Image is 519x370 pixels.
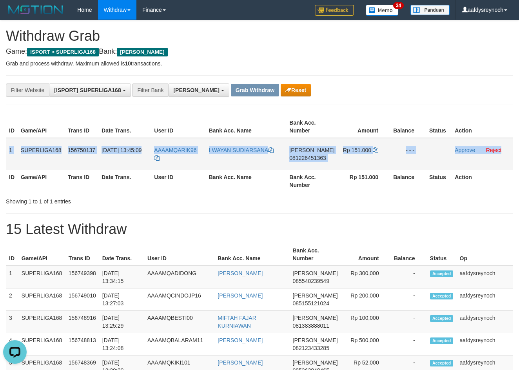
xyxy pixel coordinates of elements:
[65,116,98,138] th: Trans ID
[18,138,65,170] td: SUPERLIGA168
[338,170,390,192] th: Rp 151.000
[68,147,95,153] span: 156750137
[154,147,196,153] span: AAAAMQARIK96
[65,170,98,192] th: Trans ID
[457,243,513,266] th: Op
[98,116,151,138] th: Date Trans.
[125,60,131,67] strong: 10
[27,48,99,56] span: ISPORT > SUPERLIGA168
[98,170,151,192] th: Date Trans.
[18,288,65,311] td: SUPERLIGA168
[117,48,167,56] span: [PERSON_NAME]
[206,170,287,192] th: Bank Acc. Name
[373,147,378,153] a: Copy 151000 to clipboard
[6,4,65,16] img: MOTION_logo.png
[65,266,99,288] td: 156749398
[430,337,454,344] span: Accepted
[426,170,452,192] th: Status
[6,28,513,44] h1: Withdraw Grab
[18,311,65,333] td: SUPERLIGA168
[410,5,450,15] img: panduan.png
[144,243,214,266] th: User ID
[281,84,311,96] button: Reset
[102,147,142,153] span: [DATE] 13:45:09
[486,147,502,153] a: Reject
[391,288,427,311] td: -
[65,333,99,355] td: 156748813
[390,116,426,138] th: Balance
[154,147,196,161] a: AAAAMQARIK96
[293,359,338,366] span: [PERSON_NAME]
[6,288,18,311] td: 2
[452,170,513,192] th: Action
[393,2,404,9] span: 34
[6,138,18,170] td: 1
[173,87,219,93] span: [PERSON_NAME]
[341,311,391,333] td: Rp 100,000
[6,221,513,237] h1: 15 Latest Withdraw
[315,5,354,16] img: Feedback.jpg
[286,170,338,192] th: Bank Acc. Number
[144,288,214,311] td: AAAAMQCINDOJP16
[168,83,229,97] button: [PERSON_NAME]
[132,83,168,97] div: Filter Bank
[293,337,338,343] span: [PERSON_NAME]
[293,292,338,299] span: [PERSON_NAME]
[3,3,27,27] button: Open LiveChat chat widget
[341,333,391,355] td: Rp 500,000
[65,288,99,311] td: 156749010
[218,337,263,343] a: [PERSON_NAME]
[206,116,287,138] th: Bank Acc. Name
[457,266,513,288] td: aafdysreynoch
[6,333,18,355] td: 4
[293,345,329,351] span: Copy 082123433285 to clipboard
[65,311,99,333] td: 156748916
[6,194,211,205] div: Showing 1 to 1 of 1 entries
[151,116,205,138] th: User ID
[49,83,131,97] button: [ISPORT] SUPERLIGA168
[99,311,144,333] td: [DATE] 13:25:29
[6,266,18,288] td: 1
[218,315,256,329] a: MIFTAH FAJAR KURNIAWAN
[390,170,426,192] th: Balance
[144,311,214,333] td: AAAAMQBESTI00
[341,288,391,311] td: Rp 200,000
[18,266,65,288] td: SUPERLIGA168
[457,311,513,333] td: aafdysreynoch
[289,147,334,153] span: [PERSON_NAME]
[99,288,144,311] td: [DATE] 13:27:03
[218,359,263,366] a: [PERSON_NAME]
[6,243,18,266] th: ID
[290,243,341,266] th: Bank Acc. Number
[18,243,65,266] th: Game/API
[6,60,513,67] p: Grab and process withdraw. Maximum allowed is transactions.
[338,116,390,138] th: Amount
[6,170,18,192] th: ID
[293,323,329,329] span: Copy 081383888011 to clipboard
[457,288,513,311] td: aafdysreynoch
[209,147,274,153] a: I WAYAN SUDIARSANA
[231,84,279,96] button: Grab Withdraw
[99,266,144,288] td: [DATE] 13:34:15
[293,278,329,284] span: Copy 085540239549 to clipboard
[391,333,427,355] td: -
[366,5,399,16] img: Button%20Memo.svg
[218,292,263,299] a: [PERSON_NAME]
[6,116,18,138] th: ID
[457,333,513,355] td: aafdysreynoch
[18,170,65,192] th: Game/API
[6,311,18,333] td: 3
[293,270,338,276] span: [PERSON_NAME]
[54,87,121,93] span: [ISPORT] SUPERLIGA168
[430,315,454,322] span: Accepted
[391,311,427,333] td: -
[455,147,475,153] a: Approve
[430,270,454,277] span: Accepted
[343,147,371,153] span: Rp 151.000
[214,243,289,266] th: Bank Acc. Name
[289,155,326,161] span: Copy 081226451363 to clipboard
[144,266,214,288] td: AAAAMQADIDONG
[341,243,391,266] th: Amount
[144,333,214,355] td: AAAAMQBALARAM11
[452,116,513,138] th: Action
